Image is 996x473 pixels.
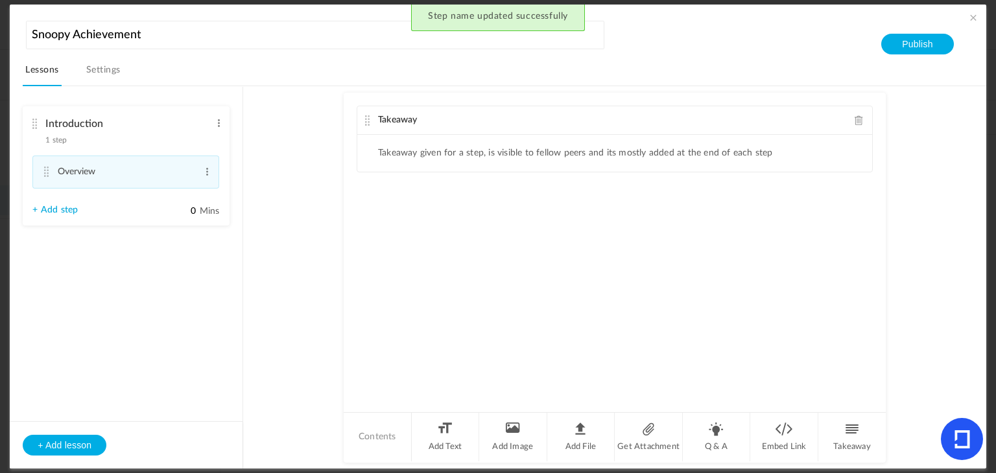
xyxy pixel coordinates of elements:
[32,205,78,216] a: + Add step
[378,148,773,159] li: Takeaway given for a step, is visible to fellow peers and its mostly added at the end of each step
[23,435,106,456] button: + Add lesson
[547,413,615,461] li: Add File
[23,62,61,86] a: Lessons
[84,62,123,86] a: Settings
[200,207,220,216] span: Mins
[615,413,683,461] li: Get Attachment
[344,413,412,461] li: Contents
[479,413,547,461] li: Add Image
[378,115,418,124] span: Takeaway
[683,413,751,461] li: Q & A
[818,413,886,461] li: Takeaway
[412,413,480,461] li: Add Text
[750,413,818,461] li: Embed Link
[164,205,196,218] input: Mins
[881,34,953,54] button: Publish
[45,136,67,144] span: 1 step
